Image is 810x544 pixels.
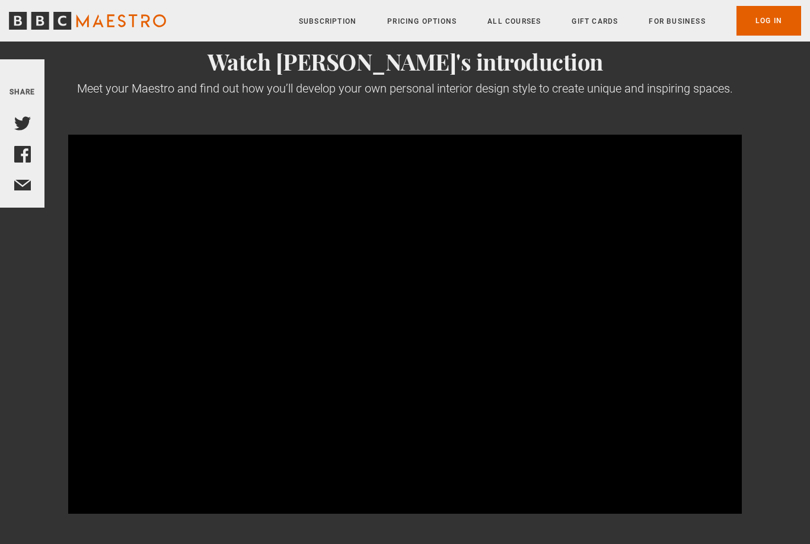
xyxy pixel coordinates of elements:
nav: Primary [299,6,801,36]
a: Pricing Options [387,15,457,27]
video-js: Video Player [68,135,742,514]
a: Log In [736,6,801,36]
a: All Courses [487,15,541,27]
div: Meet your Maestro and find out how you’ll develop your own personal interior design style to crea... [68,80,742,97]
a: Subscription [299,15,356,27]
svg: BBC Maestro [9,12,166,30]
h2: Watch [PERSON_NAME]'s introduction [68,48,742,75]
a: For business [649,15,705,27]
a: Gift Cards [572,15,618,27]
span: Share [9,88,36,96]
